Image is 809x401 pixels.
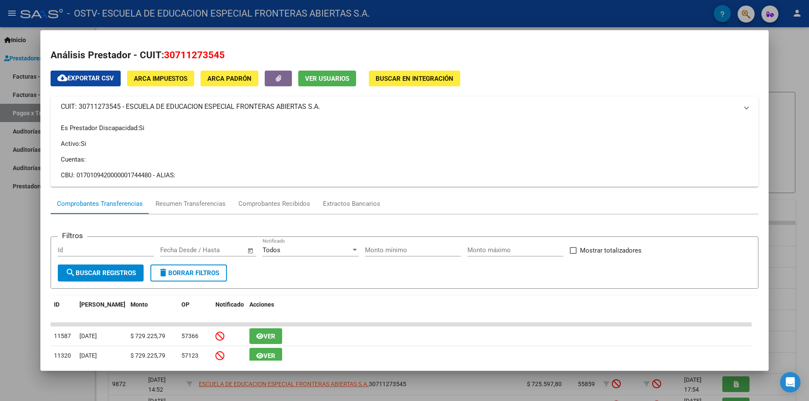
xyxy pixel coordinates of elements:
[249,301,274,308] span: Acciones
[178,296,212,324] datatable-header-cell: OP
[249,328,282,344] button: Ver
[298,71,356,86] button: Ver Usuarios
[181,301,190,308] span: OP
[215,301,244,308] span: Notificado
[130,352,165,359] span: $ 729.225,79
[54,352,71,359] span: 11320
[263,333,275,340] span: Ver
[81,140,86,148] span: Si
[202,246,243,254] input: Fecha fin
[158,267,168,278] mat-icon: delete
[54,333,71,339] span: 11587
[79,333,97,339] span: [DATE]
[246,246,256,256] button: Open calendar
[212,296,246,324] datatable-header-cell: Notificado
[181,333,198,339] span: 57366
[201,71,258,86] button: ARCA Padrón
[65,269,136,277] span: Buscar Registros
[51,97,758,117] mat-expansion-panel-header: CUIT: 30711273545 - ESCUELA DE EDUCACION ESPECIAL FRONTERAS ABIERTAS S.A.
[57,73,68,83] mat-icon: cloud_download
[150,264,227,282] button: Borrar Filtros
[164,49,225,60] span: 30711273545
[61,123,748,133] p: Es Prestador Discapacidad:
[130,333,165,339] span: $ 729.225,79
[58,230,87,241] h3: Filtros
[134,75,187,82] span: ARCA Impuestos
[369,71,460,86] button: Buscar en Integración
[61,139,748,148] p: Activo:
[79,352,97,359] span: [DATE]
[263,246,280,254] span: Todos
[65,267,76,278] mat-icon: search
[51,296,76,324] datatable-header-cell: ID
[160,246,195,254] input: Fecha inicio
[61,171,748,180] div: CBU: 0170109420000001744480 - ALIAS:
[51,71,121,86] button: Exportar CSV
[76,296,127,324] datatable-header-cell: Fecha T.
[61,155,748,164] p: Cuentas:
[57,199,143,209] div: Comprobantes Transferencias
[376,75,453,82] span: Buscar en Integración
[580,245,642,256] span: Mostrar totalizadores
[61,102,738,112] mat-panel-title: CUIT: 30711273545 - ESCUELA DE EDUCACION ESPECIAL FRONTERAS ABIERTAS S.A.
[263,352,275,360] span: Ver
[780,372,801,392] div: Open Intercom Messenger
[57,74,114,82] span: Exportar CSV
[79,301,125,308] span: [PERSON_NAME]
[139,124,144,132] span: Si
[238,199,310,209] div: Comprobantes Recibidos
[130,301,148,308] span: Monto
[158,269,219,277] span: Borrar Filtros
[181,352,198,359] span: 57123
[54,301,59,308] span: ID
[249,348,282,364] button: Ver
[51,48,758,63] h2: Análisis Prestador - CUIT:
[246,296,752,324] datatable-header-cell: Acciones
[207,75,252,82] span: ARCA Padrón
[323,199,380,209] div: Extractos Bancarios
[127,296,178,324] datatable-header-cell: Monto
[156,199,226,209] div: Resumen Transferencias
[51,117,758,187] div: CUIT: 30711273545 - ESCUELA DE EDUCACION ESPECIAL FRONTERAS ABIERTAS S.A.
[58,264,144,282] button: Buscar Registros
[305,75,349,82] span: Ver Usuarios
[127,71,194,86] button: ARCA Impuestos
